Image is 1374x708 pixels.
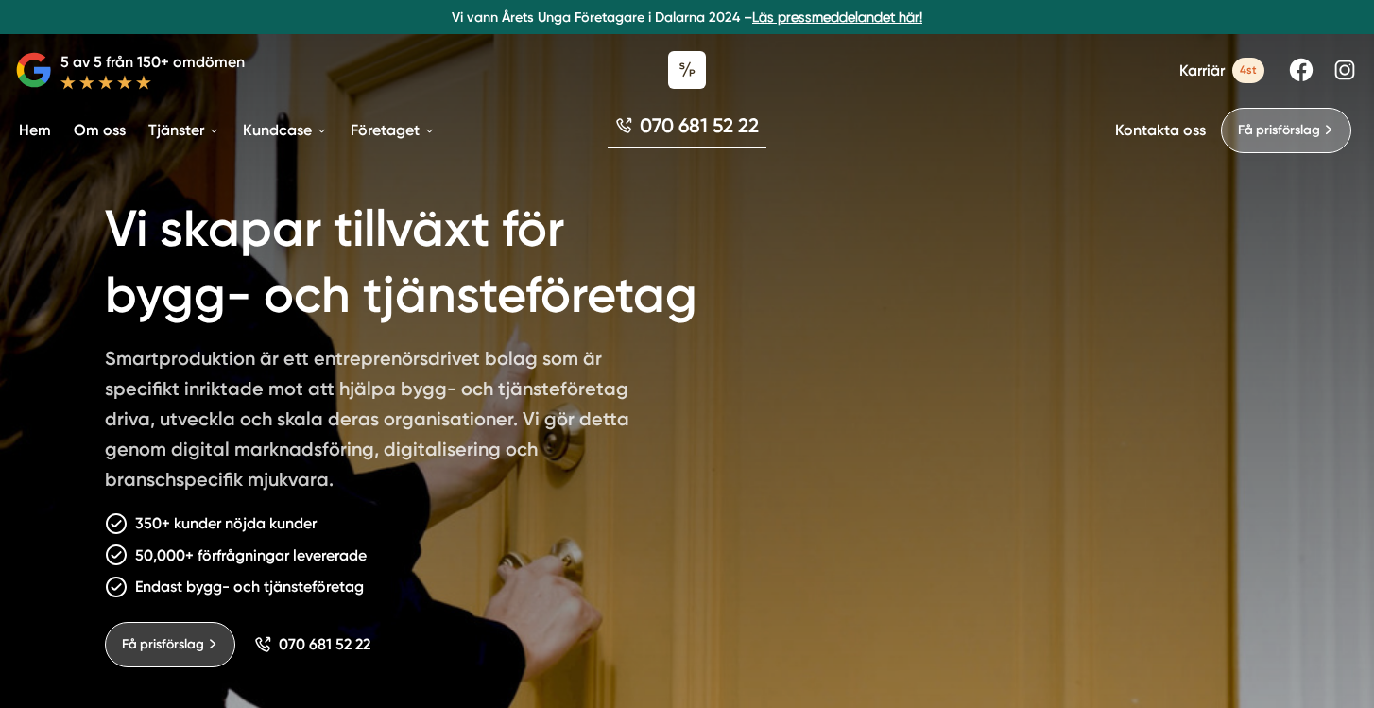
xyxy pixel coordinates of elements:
a: 070 681 52 22 [608,112,766,148]
a: Få prisförslag [1221,108,1351,153]
span: Få prisförslag [1238,120,1320,141]
a: Få prisförslag [105,622,235,667]
p: 5 av 5 från 150+ omdömen [60,50,245,74]
a: Företaget [347,106,439,154]
p: Smartproduktion är ett entreprenörsdrivet bolag som är specifikt inriktade mot att hjälpa bygg- o... [105,343,649,502]
a: Kundcase [239,106,332,154]
p: 350+ kunder nöjda kunder [135,511,317,535]
a: Om oss [70,106,129,154]
p: Endast bygg- och tjänsteföretag [135,575,364,598]
span: Få prisförslag [122,634,204,655]
a: 070 681 52 22 [254,635,370,653]
p: 50,000+ förfrågningar levererade [135,544,367,567]
span: 4st [1232,58,1264,83]
span: 070 681 52 22 [640,112,759,139]
a: Tjänster [145,106,224,154]
h1: Vi skapar tillväxt för bygg- och tjänsteföretag [105,174,765,343]
p: Vi vann Årets Unga Företagare i Dalarna 2024 – [8,8,1366,26]
a: Kontakta oss [1115,121,1206,139]
a: Hem [15,106,55,154]
span: 070 681 52 22 [279,635,370,653]
span: Karriär [1179,61,1225,79]
a: Läs pressmeddelandet här! [752,9,922,25]
a: Karriär 4st [1179,58,1264,83]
